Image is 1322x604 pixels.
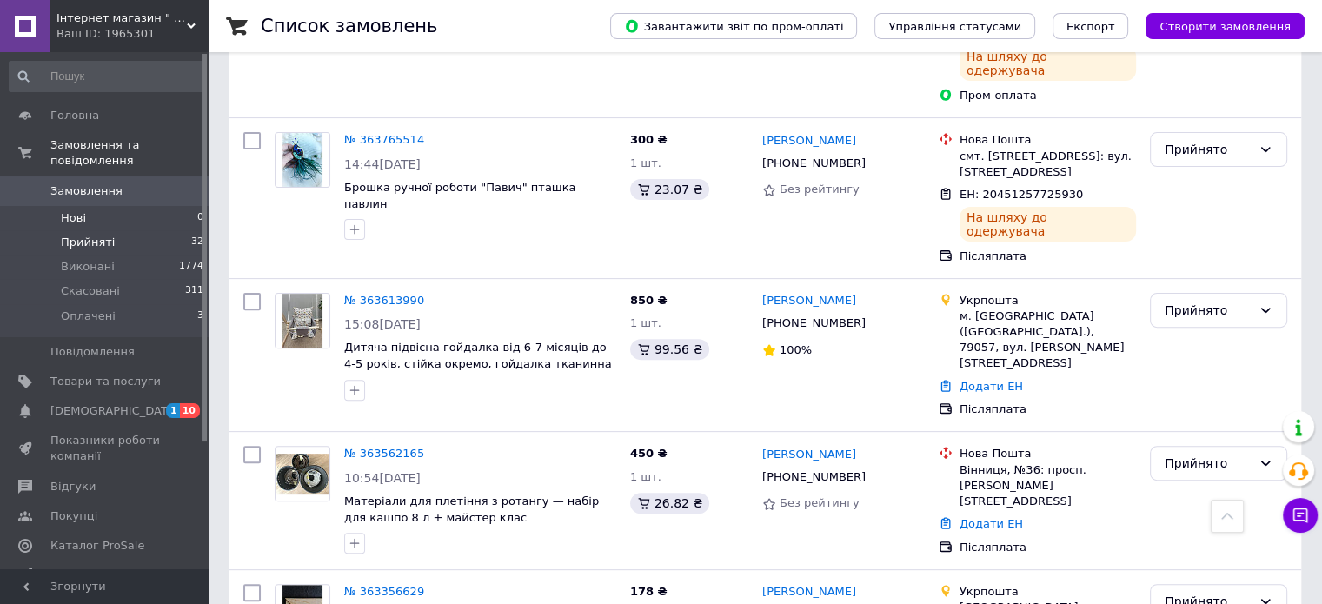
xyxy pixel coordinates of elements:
div: Післяплата [960,540,1136,555]
span: Аналітика [50,567,110,583]
span: Експорт [1066,20,1115,33]
div: смт. [STREET_ADDRESS]: вул. [STREET_ADDRESS] [960,149,1136,180]
span: Створити замовлення [1159,20,1291,33]
a: Фото товару [275,446,330,501]
a: Брошка ручної роботи "Павич" пташка павлин [344,181,576,210]
a: № 363356629 [344,585,424,598]
button: Завантажити звіт по пром-оплаті [610,13,857,39]
div: м. [GEOGRAPHIC_DATA] ([GEOGRAPHIC_DATA].), 79057, вул. [PERSON_NAME][STREET_ADDRESS] [960,309,1136,372]
button: Чат з покупцем [1283,498,1318,533]
span: Замовлення [50,183,123,199]
a: [PERSON_NAME] [762,133,856,149]
div: 26.82 ₴ [630,493,709,514]
img: Фото товару [282,294,323,348]
div: [PHONE_NUMBER] [759,312,869,335]
div: На шляху до одержувача [960,46,1136,81]
span: Виконані [61,259,115,275]
span: Каталог ProSale [50,538,144,554]
span: 311 [185,283,203,299]
span: 0 [197,210,203,226]
span: Покупці [50,508,97,524]
a: № 363765514 [344,133,424,146]
div: Прийнято [1165,454,1252,473]
div: Укрпошта [960,584,1136,600]
span: 1 шт. [630,316,661,329]
a: [PERSON_NAME] [762,447,856,463]
span: Інтернет магазин " Лавка рукоділля " [56,10,187,26]
a: Фото товару [275,293,330,348]
div: Нова Пошта [960,132,1136,148]
span: 1 [166,403,180,418]
div: 99.56 ₴ [630,339,709,360]
img: Фото товару [282,133,323,187]
a: Створити замовлення [1128,19,1305,32]
span: Оплачені [61,309,116,324]
a: № 363613990 [344,294,424,307]
span: 32 [191,235,203,250]
a: Матеріали для плетіння з ротангу — набір для кашпо 8 л + майстер клас [344,494,599,524]
span: 100% [780,343,812,356]
span: 300 ₴ [630,133,668,146]
a: Фото товару [275,132,330,188]
div: Прийнято [1165,140,1252,159]
span: [DEMOGRAPHIC_DATA] [50,403,179,419]
span: 1 шт. [630,156,661,169]
span: 10 [180,403,200,418]
div: [PHONE_NUMBER] [759,466,869,488]
div: [PHONE_NUMBER] [759,152,869,175]
div: Нова Пошта [960,446,1136,461]
span: 10:54[DATE] [344,471,421,485]
span: 450 ₴ [630,447,668,460]
span: ЕН: 20451257725930 [960,188,1083,201]
input: Пошук [9,61,205,92]
img: Фото товару [276,454,329,494]
div: Ваш ID: 1965301 [56,26,209,42]
span: 15:08[DATE] [344,317,421,331]
span: 14:44[DATE] [344,157,421,171]
a: Додати ЕН [960,517,1023,530]
a: Додати ЕН [960,380,1023,393]
h1: Список замовлень [261,16,437,37]
span: Нові [61,210,86,226]
span: Товари та послуги [50,374,161,389]
span: 1774 [179,259,203,275]
span: Відгуки [50,479,96,494]
div: Прийнято [1165,301,1252,320]
span: Головна [50,108,99,123]
span: Без рейтингу [780,496,860,509]
span: Прийняті [61,235,115,250]
span: 178 ₴ [630,585,668,598]
div: Післяплата [960,249,1136,264]
span: Показники роботи компанії [50,433,161,464]
a: [PERSON_NAME] [762,293,856,309]
span: 850 ₴ [630,294,668,307]
div: Пром-оплата [960,88,1136,103]
button: Управління статусами [874,13,1035,39]
span: Скасовані [61,283,120,299]
div: Укрпошта [960,293,1136,309]
span: 3 [197,309,203,324]
button: Експорт [1053,13,1129,39]
span: Повідомлення [50,344,135,360]
div: Післяплата [960,402,1136,417]
span: Без рейтингу [780,183,860,196]
span: Завантажити звіт по пром-оплаті [624,18,843,34]
div: 23.07 ₴ [630,179,709,200]
span: 1 шт. [630,470,661,483]
a: Дитяча підвісна гойдалка від 6-7 місяців до 4-5 років, стійка окремо, гойдалка тканинна для дитин... [344,341,612,386]
div: Вінниця, №36: просп. [PERSON_NAME][STREET_ADDRESS] [960,462,1136,510]
span: Управління статусами [888,20,1021,33]
button: Створити замовлення [1146,13,1305,39]
a: [PERSON_NAME] [762,584,856,601]
div: На шляху до одержувача [960,207,1136,242]
a: № 363562165 [344,447,424,460]
span: Замовлення та повідомлення [50,137,209,169]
